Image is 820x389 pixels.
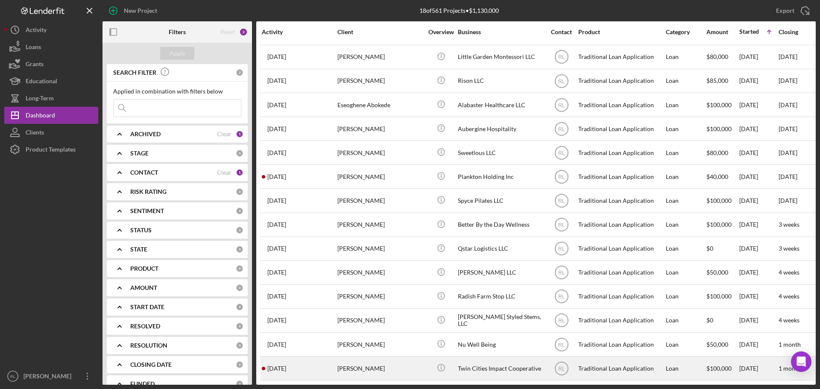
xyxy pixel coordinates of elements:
[26,38,41,58] div: Loans
[558,150,565,156] text: RL
[458,214,543,236] div: Better By the Day Wellness
[739,357,778,380] div: [DATE]
[267,126,286,132] time: 2025-07-07 17:34
[26,90,54,109] div: Long-Term
[419,7,499,14] div: 18 of 561 Projects • $1,130,000
[779,221,799,228] time: 3 weeks
[113,88,241,95] div: Applied in combination with filters below
[739,214,778,236] div: [DATE]
[779,53,797,60] time: [DATE]
[458,141,543,164] div: Sweetlous LLC
[4,107,98,124] button: Dashboard
[666,285,706,308] div: Loan
[267,221,286,228] time: 2025-08-07 15:31
[739,309,778,332] div: [DATE]
[236,380,243,388] div: 0
[545,29,577,35] div: Contact
[220,29,235,35] div: Reset
[458,94,543,116] div: Alabaster Healthcare LLC
[26,73,57,92] div: Educational
[706,214,738,236] div: $100,000
[779,341,801,348] time: 1 month
[458,46,543,68] div: Little Garden Montessori LLC
[337,165,423,188] div: [PERSON_NAME]
[558,318,565,324] text: RL
[267,173,286,180] time: 2025-08-08 19:15
[4,368,98,385] button: RL[PERSON_NAME]
[337,357,423,380] div: [PERSON_NAME]
[779,149,797,156] time: [DATE]
[558,174,565,180] text: RL
[267,341,286,348] time: 2025-08-04 20:30
[706,357,738,380] div: $100,000
[739,189,778,212] div: [DATE]
[739,285,778,308] div: [DATE]
[236,361,243,369] div: 0
[124,2,157,19] div: New Project
[4,90,98,107] button: Long-Term
[267,149,286,156] time: 2025-07-11 19:06
[558,270,565,276] text: RL
[666,261,706,284] div: Loan
[779,292,799,300] time: 4 weeks
[558,78,565,84] text: RL
[666,357,706,380] div: Loan
[236,169,243,176] div: 1
[236,246,243,253] div: 0
[458,189,543,212] div: Spyce Pilates LLC
[739,28,759,35] div: Started
[236,322,243,330] div: 0
[779,101,797,108] time: [DATE]
[4,56,98,73] a: Grants
[558,102,565,108] text: RL
[337,70,423,92] div: [PERSON_NAME]
[130,208,164,214] b: SENTIMENT
[26,56,44,75] div: Grants
[558,198,565,204] text: RL
[130,169,158,176] b: CONTACT
[236,207,243,215] div: 0
[267,317,286,324] time: 2025-07-24 18:46
[130,361,172,368] b: CLOSING DATE
[666,70,706,92] div: Loan
[458,165,543,188] div: Plankton Holding Inc
[130,304,164,310] b: START DATE
[458,117,543,140] div: Aubergine Hospitality
[217,131,231,137] div: Clear
[267,365,286,372] time: 2025-08-08 19:51
[666,117,706,140] div: Loan
[267,245,286,252] time: 2025-08-07 16:22
[130,323,160,330] b: RESOLVED
[779,125,797,132] time: [DATE]
[236,284,243,292] div: 0
[706,261,738,284] div: $50,000
[130,188,167,195] b: RISK RATING
[337,117,423,140] div: [PERSON_NAME]
[739,333,778,356] div: [DATE]
[4,73,98,90] button: Educational
[337,46,423,68] div: [PERSON_NAME]
[337,285,423,308] div: [PERSON_NAME]
[739,165,778,188] div: [DATE]
[169,29,186,35] b: Filters
[458,357,543,380] div: Twin Cities Impact Cooperative
[706,70,738,92] div: $85,000
[267,102,286,108] time: 2025-06-26 07:27
[236,303,243,311] div: 0
[558,366,565,371] text: RL
[4,38,98,56] button: Loans
[337,333,423,356] div: [PERSON_NAME]
[578,141,664,164] div: Traditional Loan Application
[706,117,738,140] div: $100,000
[779,269,799,276] time: 4 weeks
[666,189,706,212] div: Loan
[706,285,738,308] div: $100,000
[666,333,706,356] div: Loan
[558,294,565,300] text: RL
[102,2,166,19] button: New Project
[160,47,194,60] button: Apply
[666,165,706,188] div: Loan
[458,309,543,332] div: [PERSON_NAME] Styled Stems, LLC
